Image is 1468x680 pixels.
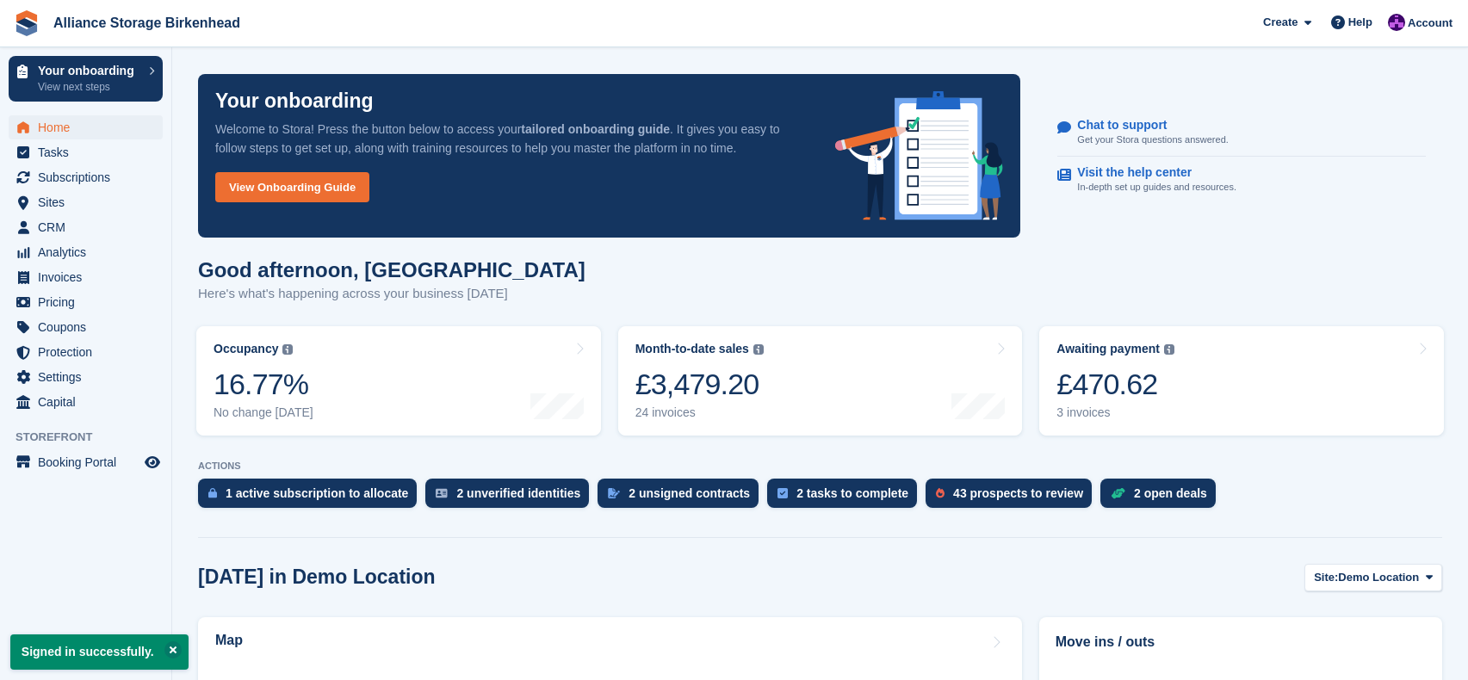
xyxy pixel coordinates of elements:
[598,479,767,516] a: 2 unsigned contracts
[635,342,749,356] div: Month-to-date sales
[142,452,163,473] a: Preview store
[9,215,163,239] a: menu
[215,91,374,111] p: Your onboarding
[214,342,278,356] div: Occupancy
[456,486,580,500] div: 2 unverified identities
[9,140,163,164] a: menu
[1056,342,1160,356] div: Awaiting payment
[38,165,141,189] span: Subscriptions
[953,486,1083,500] div: 43 prospects to review
[9,340,163,364] a: menu
[208,487,217,498] img: active_subscription_to_allocate_icon-d502201f5373d7db506a760aba3b589e785aa758c864c3986d89f69b8ff3...
[38,79,140,95] p: View next steps
[38,365,141,389] span: Settings
[796,486,908,500] div: 2 tasks to complete
[521,122,670,136] strong: tailored onboarding guide
[1057,109,1426,157] a: Chat to support Get your Stora questions answered.
[38,290,141,314] span: Pricing
[38,115,141,139] span: Home
[198,258,585,281] h1: Good afternoon, [GEOGRAPHIC_DATA]
[14,10,40,36] img: stora-icon-8386f47178a22dfd0bd8f6a31ec36ba5ce8667c1dd55bd0f319d3a0aa187defe.svg
[38,65,140,77] p: Your onboarding
[1304,564,1442,592] button: Site: Demo Location
[38,450,141,474] span: Booking Portal
[425,479,598,516] a: 2 unverified identities
[926,479,1100,516] a: 43 prospects to review
[38,265,141,289] span: Invoices
[38,140,141,164] span: Tasks
[198,566,436,589] h2: [DATE] in Demo Location
[38,190,141,214] span: Sites
[15,429,171,446] span: Storefront
[196,326,601,436] a: Occupancy 16.77% No change [DATE]
[226,486,408,500] div: 1 active subscription to allocate
[1338,569,1419,586] span: Demo Location
[9,315,163,339] a: menu
[282,344,293,355] img: icon-info-grey-7440780725fd019a000dd9b08b2336e03edf1995a4989e88bcd33f0948082b44.svg
[1077,165,1223,180] p: Visit the help center
[10,634,189,670] p: Signed in successfully.
[835,91,1004,220] img: onboarding-info-6c161a55d2c0e0a8cae90662b2fe09162a5109e8cc188191df67fb4f79e88e88.svg
[1039,326,1444,436] a: Awaiting payment £470.62 3 invoices
[1056,632,1426,652] h2: Move ins / outs
[9,115,163,139] a: menu
[436,488,448,498] img: verify_identity-adf6edd0f0f0b5bbfe63781bf79b02c33cf7c696d77639b501bdc392416b5a36.svg
[1314,569,1338,586] span: Site:
[1077,133,1228,147] p: Get your Stora questions answered.
[1077,118,1214,133] p: Chat to support
[9,390,163,414] a: menu
[1348,14,1372,31] span: Help
[38,240,141,264] span: Analytics
[198,461,1442,472] p: ACTIONS
[9,365,163,389] a: menu
[767,479,926,516] a: 2 tasks to complete
[608,488,620,498] img: contract_signature_icon-13c848040528278c33f63329250d36e43548de30e8caae1d1a13099fd9432cc5.svg
[777,488,788,498] img: task-75834270c22a3079a89374b754ae025e5fb1db73e45f91037f5363f120a921f8.svg
[1164,344,1174,355] img: icon-info-grey-7440780725fd019a000dd9b08b2336e03edf1995a4989e88bcd33f0948082b44.svg
[198,479,425,516] a: 1 active subscription to allocate
[38,390,141,414] span: Capital
[1077,180,1236,195] p: In-depth set up guides and resources.
[38,340,141,364] span: Protection
[46,9,247,37] a: Alliance Storage Birkenhead
[9,56,163,102] a: Your onboarding View next steps
[1100,479,1224,516] a: 2 open deals
[1056,367,1174,402] div: £470.62
[9,290,163,314] a: menu
[9,450,163,474] a: menu
[9,265,163,289] a: menu
[635,405,764,420] div: 24 invoices
[9,165,163,189] a: menu
[215,633,243,648] h2: Map
[1263,14,1298,31] span: Create
[1388,14,1405,31] img: Romilly Norton
[9,190,163,214] a: menu
[214,367,313,402] div: 16.77%
[38,215,141,239] span: CRM
[1408,15,1453,32] span: Account
[635,367,764,402] div: £3,479.20
[198,284,585,304] p: Here's what's happening across your business [DATE]
[618,326,1023,436] a: Month-to-date sales £3,479.20 24 invoices
[1111,487,1125,499] img: deal-1b604bf984904fb50ccaf53a9ad4b4a5d6e5aea283cecdc64d6e3604feb123c2.svg
[753,344,764,355] img: icon-info-grey-7440780725fd019a000dd9b08b2336e03edf1995a4989e88bcd33f0948082b44.svg
[1057,157,1426,203] a: Visit the help center In-depth set up guides and resources.
[215,120,808,158] p: Welcome to Stora! Press the button below to access your . It gives you easy to follow steps to ge...
[215,172,369,202] a: View Onboarding Guide
[214,405,313,420] div: No change [DATE]
[38,315,141,339] span: Coupons
[936,488,945,498] img: prospect-51fa495bee0391a8d652442698ab0144808aea92771e9ea1ae160a38d050c398.svg
[1056,405,1174,420] div: 3 invoices
[9,240,163,264] a: menu
[1134,486,1207,500] div: 2 open deals
[629,486,750,500] div: 2 unsigned contracts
